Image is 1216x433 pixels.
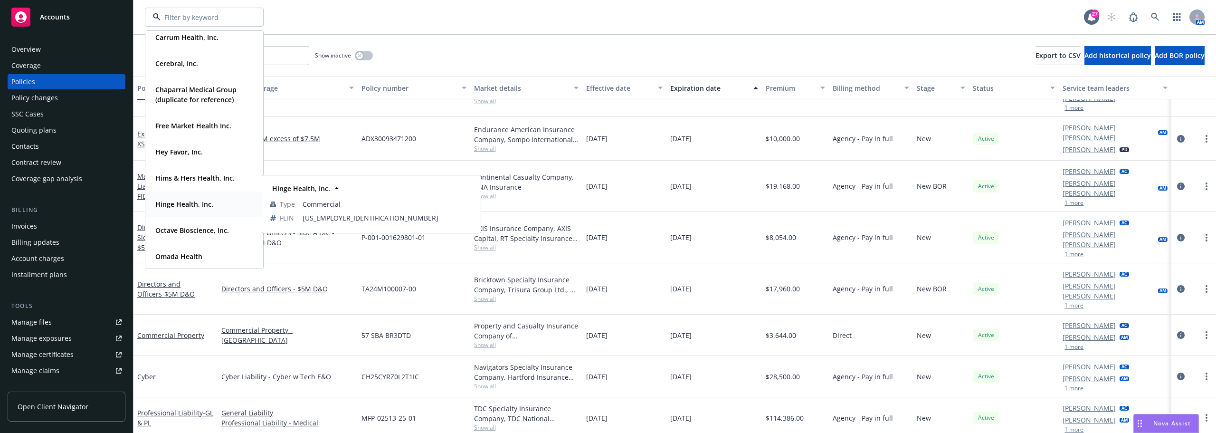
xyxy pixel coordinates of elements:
[11,58,41,73] div: Coverage
[133,77,218,99] button: Policy details
[303,213,473,223] span: [US_EMPLOYER_IDENTIFICATION_NUMBER]
[917,83,955,93] div: Stage
[977,414,996,422] span: Active
[221,134,354,144] a: Excess - $2.5M excess of $7.5M
[11,315,52,330] div: Manage files
[586,232,608,242] span: [DATE]
[1063,415,1116,425] a: [PERSON_NAME]
[11,155,61,170] div: Contract review
[1059,77,1171,99] button: Service team leaders
[8,42,125,57] a: Overview
[11,139,39,154] div: Contacts
[137,129,207,148] a: Excess Liability
[11,331,72,346] div: Manage exposures
[8,251,125,266] a: Account charges
[1064,427,1083,433] button: 1 more
[1064,344,1083,350] button: 1 more
[586,330,608,340] span: [DATE]
[8,155,125,170] a: Contract review
[917,134,931,144] span: New
[586,413,608,423] span: [DATE]
[358,77,470,99] button: Policy number
[8,90,125,106] a: Policy changes
[474,223,579,243] div: AXIS Insurance Company, AXIS Capital, RT Specialty Insurance Services, LLC (RSG Specialty, LLC)
[833,134,893,144] span: Agency - Pay in full
[474,125,579,144] div: Endurance American Insurance Company, Sompo International, RT Specialty Insurance Services, LLC (...
[1175,133,1187,144] a: circleInformation
[1155,51,1205,60] span: Add BOR policy
[11,123,57,138] div: Quoting plans
[1063,269,1116,279] a: [PERSON_NAME]
[833,232,893,242] span: Agency - Pay in full
[155,252,202,261] strong: Omada Health
[977,233,996,242] span: Active
[766,232,796,242] span: $8,054.00
[766,83,815,93] div: Premium
[1201,329,1212,341] a: more
[137,331,204,340] a: Commercial Property
[1175,283,1187,295] a: circleInformation
[977,285,996,293] span: Active
[1063,362,1116,372] a: [PERSON_NAME]
[474,382,579,390] span: Show all
[1063,178,1154,198] a: [PERSON_NAME] [PERSON_NAME]
[1063,144,1116,154] a: [PERSON_NAME]
[474,83,568,93] div: Market details
[137,82,210,101] span: - $3M XS $3M
[1133,414,1199,433] button: Nova Assist
[670,232,692,242] span: [DATE]
[11,251,64,266] div: Account charges
[1084,46,1151,65] button: Add historical policy
[161,12,244,22] input: Filter by keyword
[8,139,125,154] a: Contacts
[272,184,330,193] strong: Hinge Health, Inc.
[361,330,411,340] span: 57 SBA BR3DTD
[1064,251,1083,257] button: 1 more
[8,123,125,138] a: Quoting plans
[1153,419,1191,427] span: Nova Assist
[1201,181,1212,192] a: more
[833,284,893,294] span: Agency - Pay in full
[1175,181,1187,192] a: circleInformation
[11,363,59,378] div: Manage claims
[11,347,74,362] div: Manage certificates
[917,284,947,294] span: New BOR
[833,83,899,93] div: Billing method
[221,228,354,248] a: Directors and Officers - Side A DIC - $2.5M xs $5M D&O
[766,330,796,340] span: $3,644.00
[8,347,125,362] a: Manage certificates
[40,13,70,21] span: Accounts
[8,58,125,73] a: Coverage
[155,173,235,183] strong: Hims & Hers Health, Inc.
[1201,232,1212,243] a: more
[137,82,210,101] a: Excess Liability
[11,267,67,282] div: Installment plans
[162,289,195,298] span: - $5M D&O
[766,372,800,382] span: $28,500.00
[221,83,343,93] div: Lines of coverage
[1201,133,1212,144] a: more
[1063,332,1116,342] a: [PERSON_NAME]
[766,413,804,423] span: $114,386.00
[1091,10,1099,18] div: 27
[917,330,931,340] span: New
[1134,414,1146,433] div: Drag to move
[137,279,195,298] a: Directors and Officers
[8,219,125,234] a: Invoices
[1175,232,1187,243] a: circleInformation
[361,134,416,144] span: ADX30093471200
[1201,283,1212,295] a: more
[470,77,582,99] button: Market details
[11,379,56,395] div: Manage BORs
[221,408,354,418] a: General Liability
[8,379,125,395] a: Manage BORs
[1063,166,1116,176] a: [PERSON_NAME]
[474,192,579,200] span: Show all
[586,372,608,382] span: [DATE]
[155,226,229,235] strong: Octave Bioscience, Inc.
[474,362,579,382] div: Navigators Specialty Insurance Company, Hartford Insurance Group, CRC Group
[18,402,88,412] span: Open Client Navigator
[1064,303,1083,308] button: 1 more
[137,129,207,148] span: - $2.5M XS $7.5M
[8,106,125,122] a: SSC Cases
